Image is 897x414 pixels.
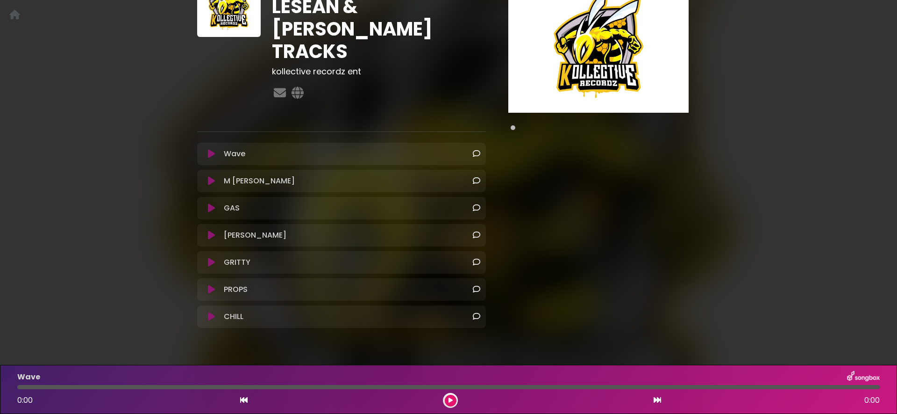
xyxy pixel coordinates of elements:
[224,175,295,187] p: M [PERSON_NAME]
[224,257,250,268] p: GRITTY
[224,284,248,295] p: PROPS
[224,203,240,214] p: GAS
[272,66,485,77] h3: kollective recordz ent
[224,230,286,241] p: [PERSON_NAME]
[224,148,245,160] p: Wave
[224,311,243,322] p: CHILL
